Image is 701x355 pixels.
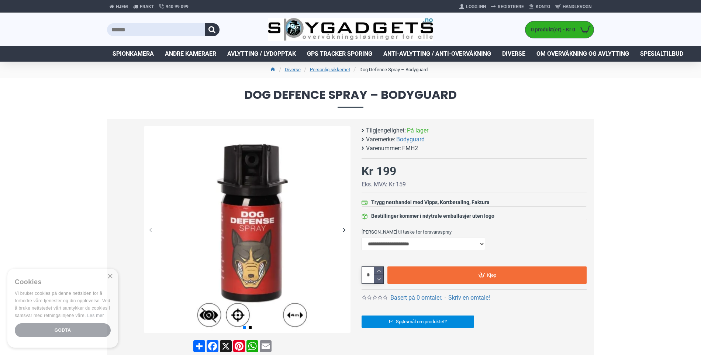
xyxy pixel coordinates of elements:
span: Avlytting / Lydopptak [227,49,296,58]
a: 0 produkt(er) - Kr 0 [525,21,594,38]
a: Share [193,340,206,352]
b: Varemerke: [366,135,395,144]
span: Om overvåkning og avlytting [536,49,629,58]
span: Dog Defence Spray – Bodyguard [107,89,594,108]
a: Basert på 0 omtaler. [390,293,442,302]
label: [PERSON_NAME] til taske for forsvarsspray [362,226,587,238]
a: Pinterest [232,340,246,352]
div: Godta [15,323,111,337]
div: Close [107,274,113,279]
span: Registrere [498,3,524,10]
span: Spionkamera [113,49,154,58]
div: Previous slide [144,223,157,236]
span: FMH2 [402,144,418,153]
a: Spørsmål om produktet? [362,316,474,328]
a: Bodyguard [396,135,425,144]
a: Email [259,340,272,352]
a: WhatsApp [246,340,259,352]
a: Avlytting / Lydopptak [222,46,301,62]
span: Spesialtilbud [640,49,683,58]
a: Spionkamera [107,46,159,62]
span: 940 99 099 [166,3,189,10]
a: Handlevogn [553,1,594,13]
a: Konto [526,1,553,13]
span: Kjøp [487,273,496,278]
span: Go to slide 1 [243,326,246,329]
img: Dog Defence Spray – Bodyguard - SpyGadgets.no [144,126,350,333]
span: Hjem [116,3,128,10]
span: Frakt [140,3,154,10]
a: GPS Tracker Sporing [301,46,378,62]
a: Registrere [488,1,526,13]
b: Tilgjengelighet: [366,126,406,135]
span: På lager [407,126,428,135]
span: Vi bruker cookies på denne nettsiden for å forbedre våre tjenester og din opplevelse. Ved å bruke... [15,291,110,318]
b: - [445,294,446,301]
a: Personlig sikkerhet [310,66,350,73]
div: Cookies [15,274,106,290]
span: Handlevogn [563,3,591,10]
a: X [219,340,232,352]
div: Bestillinger kommer i nøytrale emballasjer uten logo [371,212,494,220]
a: Om overvåkning og avlytting [531,46,635,62]
span: 0 produkt(er) - Kr 0 [525,26,577,34]
a: Logg Inn [457,1,488,13]
a: Anti-avlytting / Anti-overvåkning [378,46,497,62]
a: Skriv en omtale! [448,293,490,302]
a: Spesialtilbud [635,46,689,62]
a: Facebook [206,340,219,352]
a: Les mer, opens a new window [87,313,104,318]
div: Trygg netthandel med Vipps, Kortbetaling, Faktura [371,199,490,206]
a: Diverse [497,46,531,62]
span: Logg Inn [466,3,486,10]
div: Next slide [338,223,350,236]
span: Andre kameraer [165,49,216,58]
a: Diverse [285,66,301,73]
a: Andre kameraer [159,46,222,62]
span: Konto [536,3,550,10]
img: SpyGadgets.no [268,18,434,42]
div: Kr 199 [362,162,396,180]
b: Varenummer: [366,144,401,153]
span: Go to slide 2 [249,326,252,329]
span: GPS Tracker Sporing [307,49,372,58]
span: Diverse [502,49,525,58]
span: Anti-avlytting / Anti-overvåkning [383,49,491,58]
